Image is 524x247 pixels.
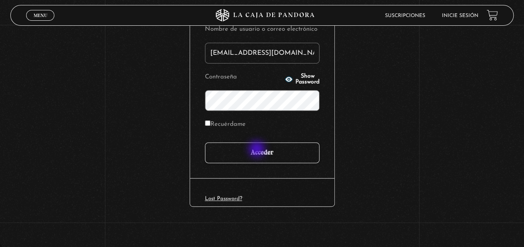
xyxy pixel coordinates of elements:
[205,71,283,84] label: Contraseña
[205,120,210,126] input: Recuérdame
[442,13,478,18] a: Inicie sesión
[385,13,425,18] a: Suscripciones
[34,13,47,18] span: Menu
[205,118,246,131] label: Recuérdame
[285,73,319,85] button: Show Password
[205,23,319,36] label: Nombre de usuario o correo electrónico
[295,73,319,85] span: Show Password
[205,196,242,201] a: Lost Password?
[205,142,319,163] input: Acceder
[487,10,498,21] a: View your shopping cart
[31,20,50,26] span: Cerrar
